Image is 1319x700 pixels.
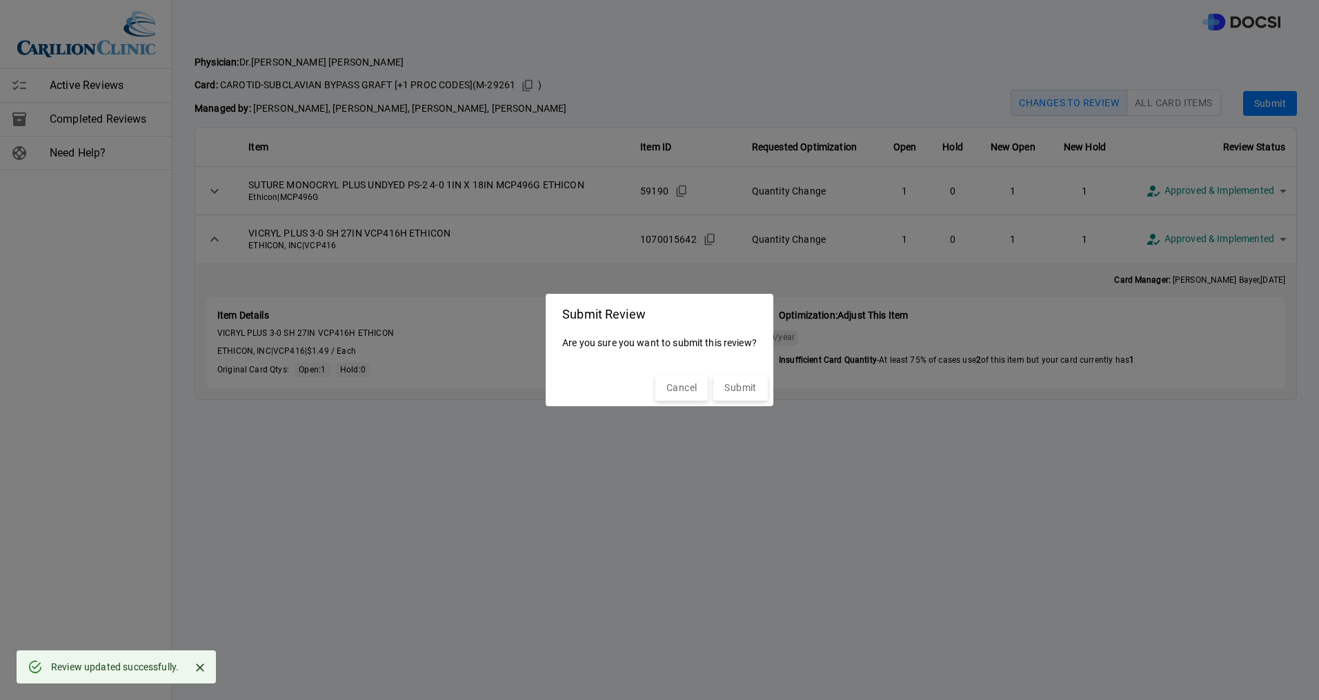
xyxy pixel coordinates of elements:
p: Are you sure you want to submit this review? [562,330,757,356]
button: Close [190,657,210,678]
div: Review updated successfully. [51,654,179,679]
button: Cancel [655,375,708,401]
button: Submit [713,375,767,401]
h2: Submit Review [546,294,773,330]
